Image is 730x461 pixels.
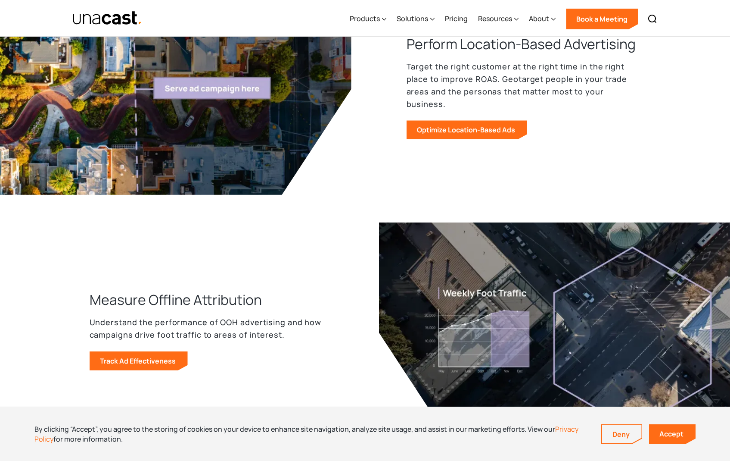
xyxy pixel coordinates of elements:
a: home [72,11,143,26]
h3: Perform Location-Based Advertising [407,34,636,53]
a: Book a Meeting [566,9,638,29]
div: Products [350,13,380,24]
a: Accept [649,424,696,444]
a: Privacy Policy [34,424,578,443]
div: Solutions [397,1,435,37]
div: By clicking “Accept”, you agree to the storing of cookies on your device to enhance site navigati... [34,424,588,444]
a: Deny [602,425,642,443]
a: Track Ad Effectiveness [90,351,188,370]
img: Unacast text logo [72,11,143,26]
div: Resources [478,13,512,24]
a: Pricing [445,1,468,37]
img: Search icon [647,14,658,24]
a: Optimize Location-Based Ads [407,120,527,139]
p: Understand the performance of OOH advertising and how campaigns drive foot traffic to areas of in... [90,316,324,341]
div: About [529,13,549,24]
div: About [529,1,556,37]
h3: Measure Offline Attribution [90,290,262,309]
div: Resources [478,1,519,37]
div: Solutions [397,13,428,24]
div: Products [350,1,386,37]
p: Target the right customer at the right time in the right place to improve ROAS. Geotarget people ... [407,60,641,110]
